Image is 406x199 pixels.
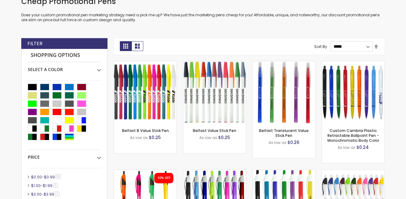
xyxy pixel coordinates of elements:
[253,169,315,175] a: Preston B Click Pen
[338,145,355,150] span: As low as
[199,135,217,140] span: As low as
[31,174,42,180] span: $0.00
[322,169,384,175] a: Preston W Click Pen
[44,192,54,197] span: $3.99
[183,169,246,175] a: Preston Translucent Pen
[193,128,236,133] a: Belfast Value Stick Pen
[287,139,299,145] span: $0.26
[130,135,148,140] span: As low as
[28,150,101,160] div: Price
[31,192,42,197] span: $3.00
[31,183,41,188] span: $1.00
[55,174,61,179] span: 50
[183,61,246,124] img: Belfast Value Stick Pen
[269,140,286,145] span: As low as
[30,192,62,197] a: $3.00-$3.991
[28,62,101,73] div: Select A Color
[322,61,384,66] a: Custom Cambria Plastic Retractable Ballpoint Pen - Monochromatic Body Color
[149,134,161,141] span: $0.25
[122,128,169,133] a: Belfast B Value Stick Pen
[43,183,52,188] span: $1.99
[183,61,246,66] a: Belfast Value Stick Pen
[114,169,177,175] a: Neon Slimster Pen
[114,61,177,124] img: Belfast B Value Stick Pen
[28,49,101,62] strong: Shopping Options
[157,176,170,180] div: 10% OFF
[120,41,132,51] strong: Grid
[44,174,55,180] span: $0.99
[327,128,379,143] a: Custom Cambria Plastic Retractable Ballpoint Pen - Monochromatic Body Color
[114,61,177,66] a: Belfast B Value Stick Pen
[355,182,406,199] iframe: Google Customer Reviews
[30,183,60,188] a: $1.00-$1.999
[322,61,384,124] img: Custom Cambria Plastic Retractable Ballpoint Pen - Monochromatic Body Color
[30,174,63,180] a: $0.00-$0.9950
[259,128,309,138] a: Belfast Translucent Value Stick Pen
[356,144,369,150] span: $0.24
[314,44,327,49] label: Sort By
[218,134,230,141] span: $0.25
[55,192,59,196] span: 1
[53,183,58,188] span: 9
[253,61,315,66] a: Belfast Translucent Value Stick Pen
[27,40,43,47] strong: Filter
[253,61,315,124] img: Belfast Translucent Value Stick Pen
